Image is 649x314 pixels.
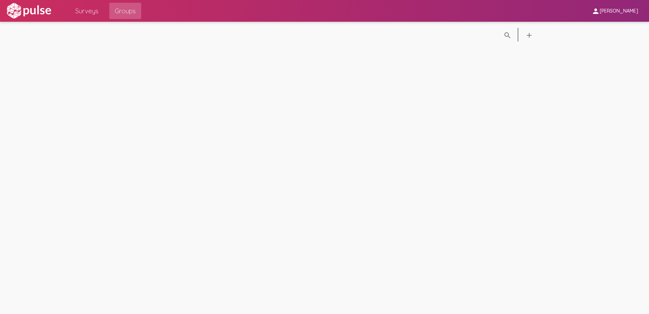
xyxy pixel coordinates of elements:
[501,28,514,41] button: language
[586,4,644,17] button: [PERSON_NAME]
[5,2,52,19] img: white-logo.svg
[109,3,141,19] a: Groups
[525,31,533,39] mat-icon: language
[503,31,512,39] mat-icon: language
[600,8,638,14] span: [PERSON_NAME]
[592,7,600,15] mat-icon: person
[70,3,104,19] a: Surveys
[522,28,536,41] button: language
[75,5,98,17] span: Surveys
[115,5,136,17] span: Groups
